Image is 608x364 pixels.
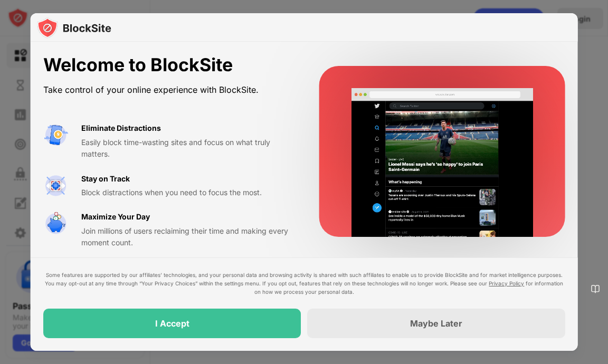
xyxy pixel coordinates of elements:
[155,318,189,329] div: I Accept
[43,122,69,148] img: value-avoid-distractions.svg
[43,173,69,198] img: value-focus.svg
[81,122,161,134] div: Eliminate Distractions
[37,17,111,39] img: logo-blocksite.svg
[43,271,565,296] div: Some features are supported by our affiliates’ technologies, and your personal data and browsing ...
[81,225,294,249] div: Join millions of users reclaiming their time and making every moment count.
[81,211,150,223] div: Maximize Your Day
[43,211,69,236] img: value-safe-time.svg
[81,137,294,160] div: Easily block time-wasting sites and focus on what truly matters.
[489,280,524,286] a: Privacy Policy
[43,82,294,98] div: Take control of your online experience with BlockSite.
[81,187,294,198] div: Block distractions when you need to focus the most.
[410,318,462,329] div: Maybe Later
[43,54,294,76] div: Welcome to BlockSite
[81,173,130,185] div: Stay on Track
